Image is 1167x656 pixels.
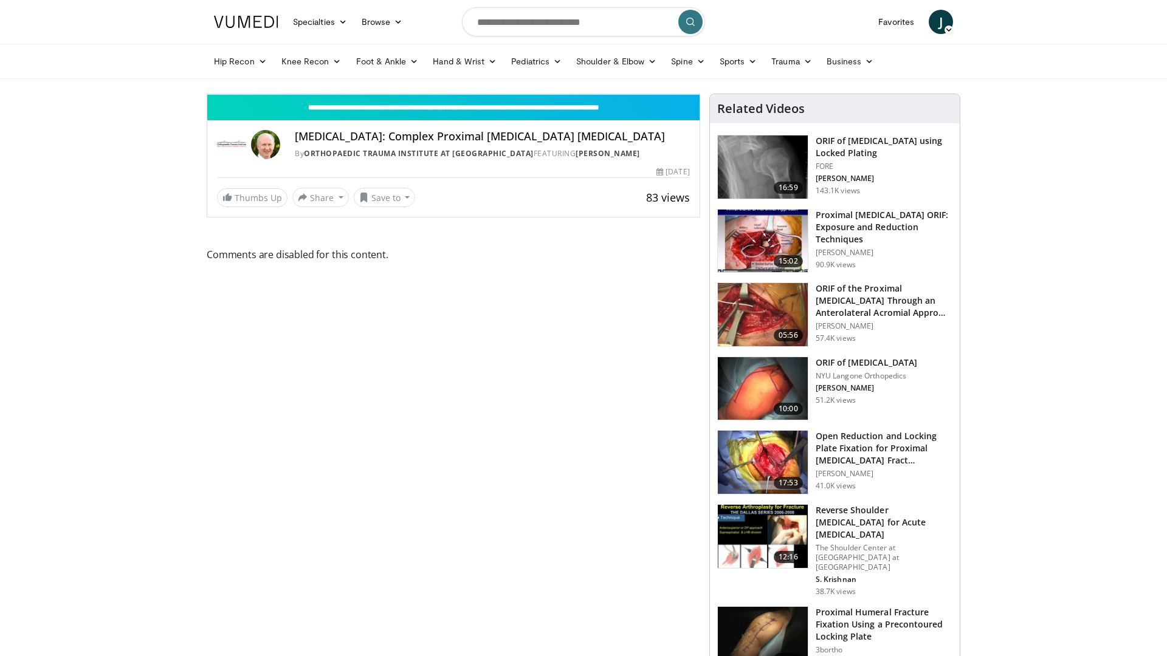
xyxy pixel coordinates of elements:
[717,357,952,421] a: 10:00 ORIF of [MEDICAL_DATA] NYU Langone Orthopedics [PERSON_NAME] 51.2K views
[664,49,712,73] a: Spine
[816,135,952,159] h3: ORIF of [MEDICAL_DATA] using Locked Plating
[816,248,952,258] p: [PERSON_NAME]
[819,49,881,73] a: Business
[295,148,690,159] div: By FEATURING
[764,49,819,73] a: Trauma
[718,135,808,199] img: Mighell_-_Locked_Plating_for_Proximal_Humerus_Fx_100008672_2.jpg.150x105_q85_crop-smart_upscale.jpg
[292,188,349,207] button: Share
[207,247,700,262] span: Comments are disabled for this content.
[816,543,952,572] p: The Shoulder Center at [GEOGRAPHIC_DATA] at [GEOGRAPHIC_DATA]
[718,210,808,273] img: gardener_hum_1.png.150x105_q85_crop-smart_upscale.jpg
[656,166,689,177] div: [DATE]
[251,130,280,159] img: Avatar
[816,395,856,405] p: 51.2K views
[718,283,808,346] img: gardner_3.png.150x105_q85_crop-smart_upscale.jpg
[717,430,952,494] a: 17:53 Open Reduction and Locking Plate Fixation for Proximal [MEDICAL_DATA] Fract… [PERSON_NAME] ...
[425,49,504,73] a: Hand & Wrist
[816,606,952,643] h3: Proximal Humeral Fracture Fixation Using a Precontoured Locking Plate
[816,357,917,369] h3: ORIF of [MEDICAL_DATA]
[717,101,805,116] h4: Related Videos
[717,209,952,273] a: 15:02 Proximal [MEDICAL_DATA] ORIF: Exposure and Reduction Techniques [PERSON_NAME] 90.9K views
[646,190,690,205] span: 83 views
[462,7,705,36] input: Search topics, interventions
[816,209,952,245] h3: Proximal [MEDICAL_DATA] ORIF: Exposure and Reduction Techniques
[274,49,349,73] a: Knee Recon
[504,49,569,73] a: Pediatrics
[774,477,803,489] span: 17:53
[718,357,808,420] img: 270515_0000_1.png.150x105_q85_crop-smart_upscale.jpg
[816,504,952,541] h3: Reverse Shoulder [MEDICAL_DATA] for Acute [MEDICAL_DATA]
[816,162,952,171] p: FORE
[774,255,803,267] span: 15:02
[712,49,765,73] a: Sports
[816,333,856,343] p: 57.4K views
[816,587,856,596] p: 38.7K views
[816,260,856,270] p: 90.9K views
[816,575,952,584] p: S. Krishnan
[717,282,952,347] a: 05:56 ORIF of the Proximal [MEDICAL_DATA] Through an Anterolateral Acromial Appro… [PERSON_NAME] ...
[774,329,803,341] span: 05:56
[871,10,921,34] a: Favorites
[774,551,803,563] span: 12:16
[816,469,952,479] p: [PERSON_NAME]
[569,49,664,73] a: Shoulder & Elbow
[214,16,278,28] img: VuMedi Logo
[816,186,860,196] p: 143.1K views
[717,504,952,596] a: 12:16 Reverse Shoulder [MEDICAL_DATA] for Acute [MEDICAL_DATA] The Shoulder Center at [GEOGRAPHIC...
[295,130,690,143] h4: [MEDICAL_DATA]: Complex Proximal [MEDICAL_DATA] [MEDICAL_DATA]
[349,49,426,73] a: Foot & Ankle
[286,10,354,34] a: Specialties
[816,430,952,466] h3: Open Reduction and Locking Plate Fixation for Proximal [MEDICAL_DATA] Fract…
[718,431,808,494] img: Q2xRg7exoPLTwO8X4xMDoxOjBzMTt2bJ.150x105_q85_crop-smart_upscale.jpg
[774,403,803,415] span: 10:00
[816,321,952,331] p: [PERSON_NAME]
[816,481,856,491] p: 41.0K views
[718,505,808,568] img: butch_reverse_arthroplasty_3.png.150x105_q85_crop-smart_upscale.jpg
[304,148,534,159] a: Orthopaedic Trauma Institute at [GEOGRAPHIC_DATA]
[816,174,952,183] p: [PERSON_NAME]
[217,188,287,207] a: Thumbs Up
[576,148,640,159] a: [PERSON_NAME]
[207,49,274,73] a: Hip Recon
[354,10,410,34] a: Browse
[816,645,952,655] p: 3bortho
[354,188,416,207] button: Save to
[717,135,952,199] a: 16:59 ORIF of [MEDICAL_DATA] using Locked Plating FORE [PERSON_NAME] 143.1K views
[816,282,952,319] h3: ORIF of the Proximal [MEDICAL_DATA] Through an Anterolateral Acromial Appro…
[816,383,917,393] p: [PERSON_NAME]
[816,371,917,381] p: NYU Langone Orthopedics
[207,94,700,95] video-js: Video Player
[217,130,246,159] img: Orthopaedic Trauma Institute at UCSF
[929,10,953,34] a: J
[774,182,803,194] span: 16:59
